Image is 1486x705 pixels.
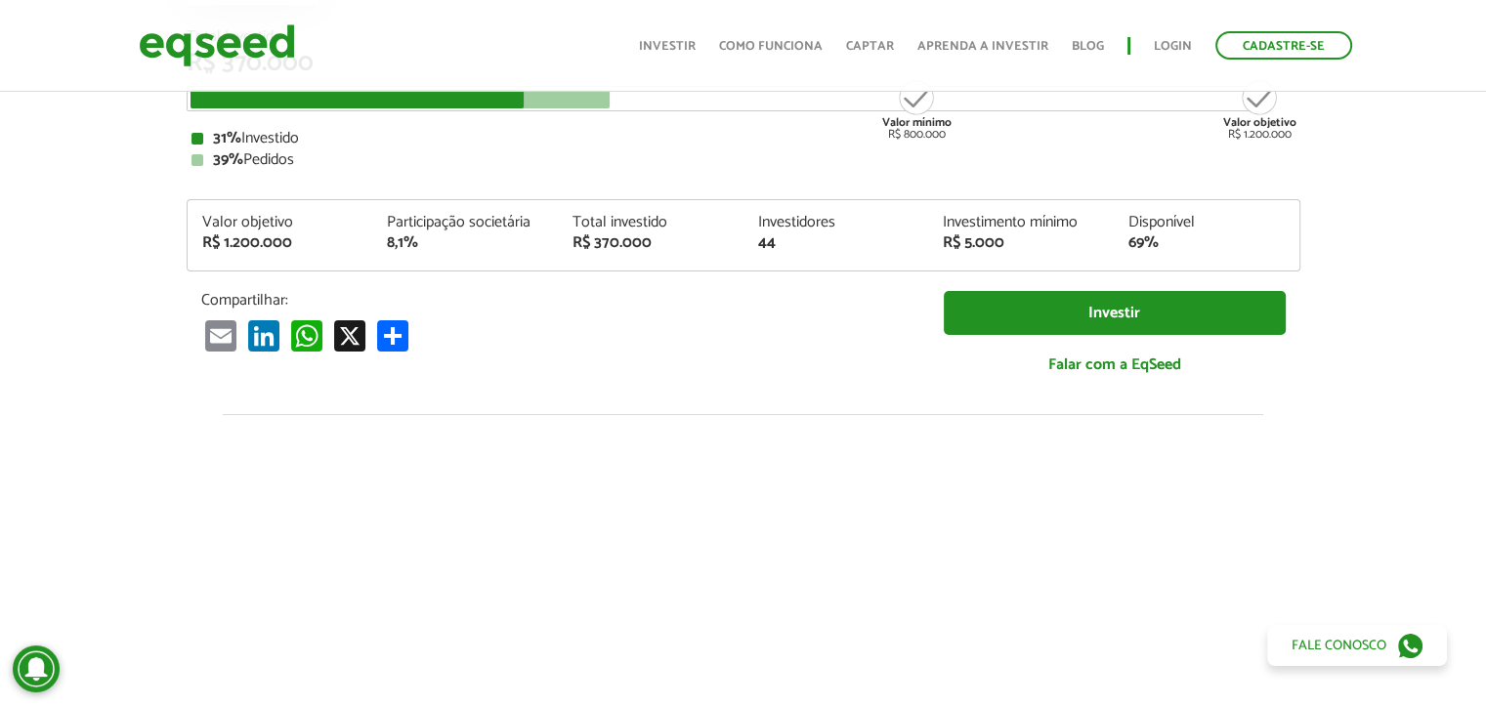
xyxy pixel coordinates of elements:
[1128,215,1285,230] div: Disponível
[882,113,952,132] strong: Valor mínimo
[757,235,913,251] div: 44
[846,40,894,53] a: Captar
[1128,235,1285,251] div: 69%
[139,20,295,71] img: EqSeed
[943,235,1099,251] div: R$ 5.000
[917,40,1048,53] a: Aprenda a investir
[1072,40,1104,53] a: Blog
[387,235,543,251] div: 8,1%
[244,319,283,352] a: LinkedIn
[757,215,913,230] div: Investidores
[1223,78,1296,141] div: R$ 1.200.000
[1154,40,1192,53] a: Login
[719,40,823,53] a: Como funciona
[387,215,543,230] div: Participação societária
[201,291,914,310] p: Compartilhar:
[943,215,1099,230] div: Investimento mínimo
[573,235,729,251] div: R$ 370.000
[944,291,1286,335] a: Investir
[880,78,954,141] div: R$ 800.000
[191,152,1295,168] div: Pedidos
[639,40,696,53] a: Investir
[213,125,241,151] strong: 31%
[202,215,359,230] div: Valor objetivo
[191,131,1295,146] div: Investido
[373,319,412,352] a: Compartilhar
[330,319,369,352] a: X
[944,345,1286,385] a: Falar com a EqSeed
[287,319,326,352] a: WhatsApp
[213,146,243,173] strong: 39%
[573,215,729,230] div: Total investido
[1267,625,1447,666] a: Fale conosco
[1215,31,1352,60] a: Cadastre-se
[1223,113,1296,132] strong: Valor objetivo
[202,235,359,251] div: R$ 1.200.000
[201,319,240,352] a: Email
